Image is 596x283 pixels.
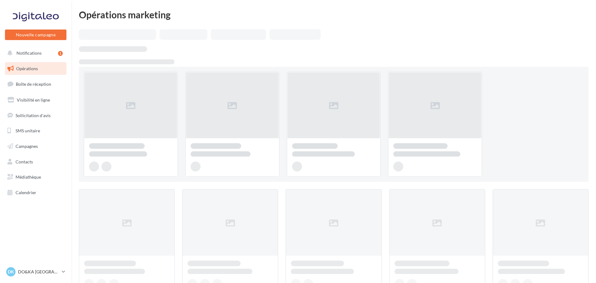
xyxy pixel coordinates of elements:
span: Sollicitation d'avis [16,112,51,118]
div: Opérations marketing [79,10,589,19]
a: Calendrier [4,186,68,199]
a: DK DO&KA [GEOGRAPHIC_DATA] [5,266,66,278]
p: DO&KA [GEOGRAPHIC_DATA] [18,269,59,275]
span: Calendrier [16,190,36,195]
span: Contacts [16,159,33,164]
span: Notifications [16,50,42,56]
button: Nouvelle campagne [5,30,66,40]
span: Opérations [16,66,38,71]
a: Visibilité en ligne [4,94,68,107]
a: Opérations [4,62,68,75]
a: Sollicitation d'avis [4,109,68,122]
span: Campagnes [16,144,38,149]
a: Médiathèque [4,171,68,184]
a: SMS unitaire [4,124,68,137]
div: 1 [58,51,63,56]
span: Médiathèque [16,174,41,180]
span: Boîte de réception [16,81,51,87]
a: Campagnes [4,140,68,153]
a: Contacts [4,155,68,168]
span: Visibilité en ligne [17,97,50,103]
span: SMS unitaire [16,128,40,133]
a: Boîte de réception [4,77,68,91]
button: Notifications 1 [4,47,65,60]
span: DK [8,269,14,275]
